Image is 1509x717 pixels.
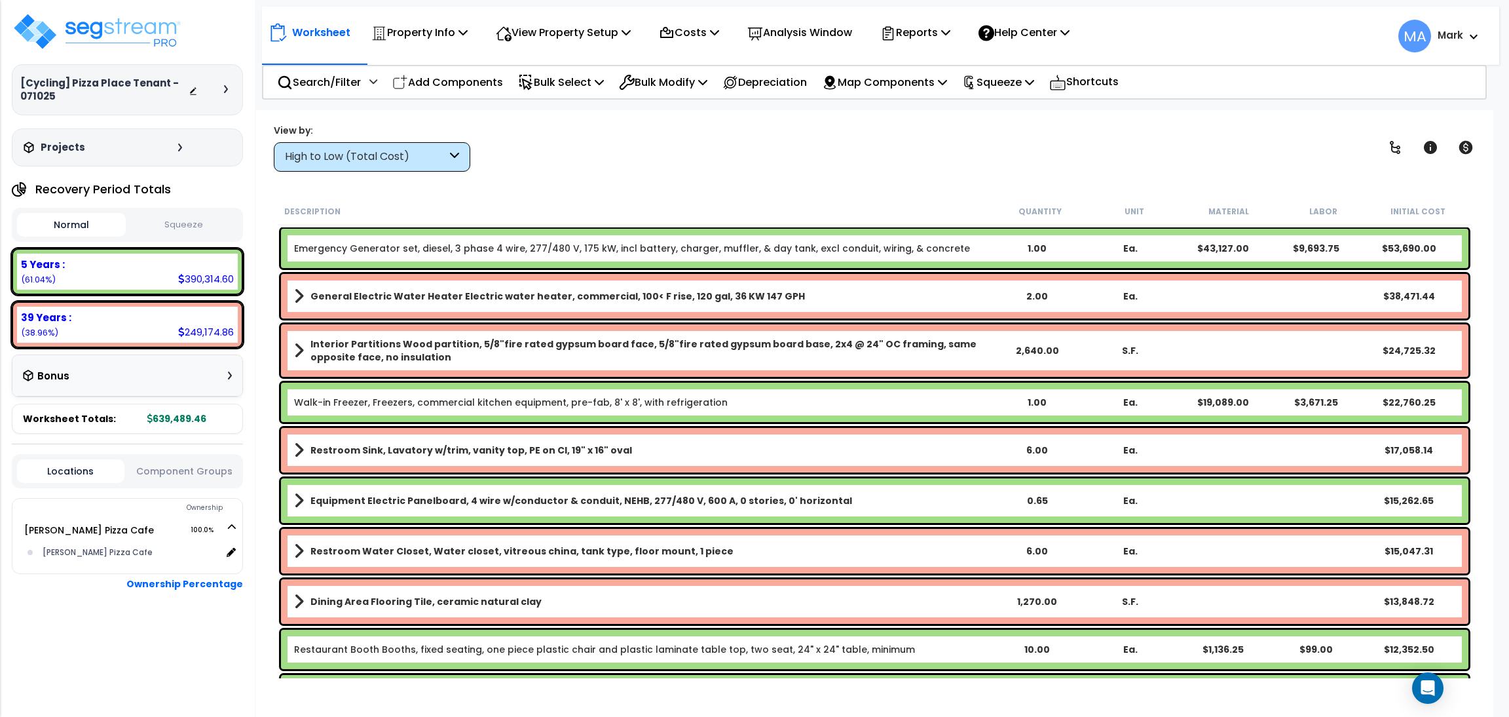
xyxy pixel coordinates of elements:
b: 39 Years : [21,311,71,324]
div: High to Low (Total Cost) [285,149,447,165]
div: $15,047.31 [1362,545,1455,558]
p: Help Center [978,24,1070,41]
div: $19,089.00 [1176,396,1269,409]
div: 2.00 [991,290,1084,303]
div: $22,760.25 [1362,396,1455,409]
div: $53,690.00 [1362,242,1455,255]
button: Component Groups [131,464,238,478]
p: Search/Filter [277,73,361,91]
div: S.F. [1083,595,1176,608]
div: 10.00 [991,643,1084,656]
div: $15,262.65 [1362,494,1455,507]
p: Worksheet [292,24,350,41]
button: Locations [17,459,124,483]
div: 2,640.00 [991,344,1084,357]
div: Ea. [1083,290,1176,303]
b: Interior Partitions Wood partition, 5/8"fire rated gypsum board face, 5/8"fire rated gypsum board... [310,338,991,364]
div: $1,136.25 [1176,643,1269,656]
a: Assembly Title [294,592,991,611]
div: $17,058.14 [1362,444,1455,457]
p: Reports [880,24,950,41]
div: Shortcuts [1042,66,1126,98]
div: $24,725.32 [1362,344,1455,357]
a: Assembly Title [294,492,991,510]
b: Equipment Electric Panelboard, 4 wire w/conductor & conduit, NEHB, 277/480 V, 600 A, 0 stories, 0... [310,494,852,507]
div: $9,693.75 [1269,242,1362,255]
button: Squeeze [129,214,238,237]
p: Costs [659,24,719,41]
p: Analysis Window [747,24,852,41]
h3: Projects [41,141,85,154]
small: Quantity [1018,206,1062,217]
b: Ownership Percentage [126,577,243,591]
div: Ea. [1083,643,1176,656]
b: General Electric Water Heater Electric water heater, commercial, 100< F rise, 120 gal, 36 KW 147 GPH [310,290,805,303]
div: View by: [274,124,470,137]
div: Ea. [1083,545,1176,558]
div: 6.00 [991,545,1084,558]
b: Restroom Water Closet, Water closet, vitreous china, tank type, floor mount, 1 piece [310,545,734,558]
div: $12,352.50 [1362,643,1455,656]
div: $3,671.25 [1269,396,1362,409]
p: Bulk Modify [619,73,707,91]
div: $38,471.44 [1362,290,1455,303]
div: 6.00 [991,444,1084,457]
div: Depreciation [715,67,814,98]
div: 249,174.86 [178,325,234,339]
small: Description [284,206,341,217]
h4: Recovery Period Totals [35,183,171,196]
a: Individual Item [294,396,728,409]
div: $99.00 [1269,643,1362,656]
div: [PERSON_NAME] Pizza Cafe [39,545,222,560]
span: MA [1398,20,1431,52]
div: 390,314.60 [178,272,234,286]
small: Initial Cost [1390,206,1445,217]
a: Assembly Title [294,287,991,305]
p: Add Components [392,73,503,91]
a: [PERSON_NAME] Pizza Cafe 100.0% [24,524,154,537]
p: Map Components [822,73,947,91]
small: Unit [1125,206,1144,217]
a: Assembly Title [294,338,991,364]
b: Dining Area Flooring Tile, ceramic natural clay [310,595,542,608]
a: Individual Item [294,242,970,255]
h3: Bonus [37,371,69,382]
b: Mark [1438,28,1463,42]
div: Ownership [39,500,242,516]
div: 1.00 [991,396,1084,409]
div: Add Components [385,67,510,98]
h3: [Cycling] Pizza Place Tenant - 071025 [20,77,189,103]
div: Ea. [1083,396,1176,409]
b: 639,489.46 [147,412,206,425]
b: Restroom Sink, Lavatory w/trim, vanity top, PE on CI, 19" x 16" oval [310,444,632,457]
a: Assembly Title [294,441,991,459]
p: Depreciation [722,73,807,91]
img: logo_pro_r.png [12,12,182,51]
div: Open Intercom Messenger [1412,672,1444,704]
button: Normal [17,213,126,237]
small: Labor [1309,206,1337,217]
div: Ea. [1083,242,1176,255]
p: Property Info [371,24,468,41]
div: Ea. [1083,494,1176,507]
small: Material [1208,206,1249,217]
p: Squeeze [962,73,1034,91]
div: 1,270.00 [991,595,1084,608]
small: (61.04%) [21,274,56,285]
p: Shortcuts [1049,73,1119,92]
div: $13,848.72 [1362,595,1455,608]
div: Ea. [1083,444,1176,457]
b: 5 Years : [21,258,65,271]
a: Individual Item [294,643,915,656]
span: 100.0% [191,522,225,538]
p: Bulk Select [518,73,604,91]
div: 1.00 [991,242,1084,255]
small: (38.96%) [21,327,58,338]
p: View Property Setup [496,24,631,41]
div: 0.65 [991,494,1084,507]
div: S.F. [1083,344,1176,357]
a: Assembly Title [294,542,991,560]
div: $43,127.00 [1176,242,1269,255]
span: Worksheet Totals: [23,412,116,425]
